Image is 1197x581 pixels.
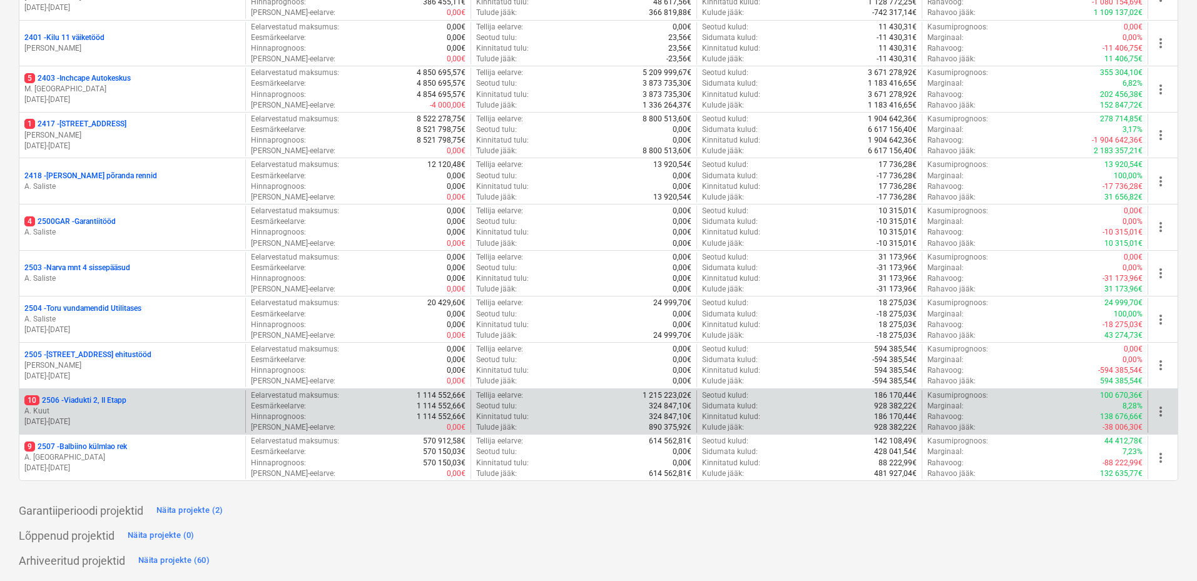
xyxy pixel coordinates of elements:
[24,350,240,381] div: 2505 -[STREET_ADDRESS] ehitustööd[PERSON_NAME][DATE]-[DATE]
[24,216,35,226] span: 4
[251,192,335,203] p: [PERSON_NAME]-eelarve :
[702,43,760,54] p: Kinnitatud kulud :
[868,68,917,78] p: 3 671 278,92€
[447,171,466,181] p: 0,00€
[251,252,339,263] p: Eelarvestatud maksumus :
[1123,263,1143,273] p: 0,00%
[927,330,975,341] p: Rahavoo jääk :
[128,528,195,543] div: Näita projekte (0)
[251,22,339,33] p: Eelarvestatud maksumus :
[1103,320,1143,330] p: -18 275,03€
[24,303,240,335] div: 2504 -Toru vundamendid UtilitasesA. Saliste[DATE]-[DATE]
[702,171,758,181] p: Sidumata kulud :
[702,22,748,33] p: Seotud kulud :
[879,159,917,170] p: 17 736,28€
[24,263,240,284] div: 2503 -Narva mnt 4 sissepääsudA. Saliste
[877,192,917,203] p: -17 736,28€
[927,68,988,78] p: Kasumiprognoos :
[643,68,691,78] p: 5 209 999,67€
[673,171,691,181] p: 0,00€
[417,124,466,135] p: 8 521 798,75€
[668,33,691,43] p: 23,56€
[24,350,151,360] p: 2505 - [STREET_ADDRESS] ehitustööd
[877,263,917,273] p: -31 173,96€
[868,114,917,124] p: 1 904 642,36€
[476,100,517,111] p: Tulude jääk :
[125,526,198,546] button: Näita projekte (0)
[927,227,964,238] p: Rahavoog :
[251,238,335,249] p: [PERSON_NAME]-eelarve :
[447,146,466,156] p: 0,00€
[153,501,227,521] button: Näita projekte (2)
[702,146,744,156] p: Kulude jääk :
[673,284,691,295] p: 0,00€
[476,227,529,238] p: Kinnitatud tulu :
[24,395,39,405] span: 10
[653,159,691,170] p: 13 920,54€
[24,33,240,54] div: 2401 -Kilu 11 väiketööd[PERSON_NAME]
[643,89,691,100] p: 3 873 735,30€
[868,146,917,156] p: 6 617 156,40€
[251,330,335,341] p: [PERSON_NAME]-eelarve :
[653,298,691,308] p: 24 999,70€
[447,43,466,54] p: 0,00€
[927,284,975,295] p: Rahavoo jääk :
[702,8,744,18] p: Kulude jääk :
[1153,36,1168,51] span: more_vert
[24,94,240,105] p: [DATE] - [DATE]
[1103,181,1143,192] p: -17 736,28€
[927,100,975,111] p: Rahavoo jääk :
[673,263,691,273] p: 0,00€
[702,68,748,78] p: Seotud kulud :
[476,320,529,330] p: Kinnitatud tulu :
[702,192,744,203] p: Kulude jääk :
[447,320,466,330] p: 0,00€
[879,298,917,308] p: 18 275,03€
[24,303,141,314] p: 2504 - Toru vundamendid Utilitases
[1114,309,1143,320] p: 100,00%
[476,330,517,341] p: Tulude jääk :
[673,124,691,135] p: 0,00€
[927,171,964,181] p: Marginaal :
[927,22,988,33] p: Kasumiprognoos :
[24,442,35,452] span: 9
[653,192,691,203] p: 13 920,54€
[476,181,529,192] p: Kinnitatud tulu :
[251,114,339,124] p: Eelarvestatud maksumus :
[251,320,306,330] p: Hinnaprognoos :
[927,159,988,170] p: Kasumiprognoos :
[24,73,35,83] span: 5
[702,227,760,238] p: Kinnitatud kulud :
[1123,78,1143,89] p: 6,82%
[927,298,988,308] p: Kasumiprognoos :
[1104,330,1143,341] p: 43 274,73€
[251,135,306,146] p: Hinnaprognoos :
[447,284,466,295] p: 0,00€
[476,238,517,249] p: Tulude jääk :
[927,8,975,18] p: Rahavoo jääk :
[251,309,306,320] p: Eesmärkeelarve :
[24,227,240,238] p: A. Saliste
[702,78,758,89] p: Sidumata kulud :
[1153,312,1168,327] span: more_vert
[430,100,466,111] p: -4 000,00€
[702,330,744,341] p: Kulude jääk :
[1103,273,1143,284] p: -31 173,96€
[24,463,240,473] p: [DATE] - [DATE]
[251,43,306,54] p: Hinnaprognoos :
[1114,171,1143,181] p: 100,00%
[251,181,306,192] p: Hinnaprognoos :
[24,130,240,141] p: [PERSON_NAME]
[251,68,339,78] p: Eelarvestatud maksumus :
[668,43,691,54] p: 23,56€
[927,273,964,284] p: Rahavoog :
[447,181,466,192] p: 0,00€
[447,33,466,43] p: 0,00€
[447,216,466,227] p: 0,00€
[251,344,339,355] p: Eelarvestatud maksumus :
[476,78,517,89] p: Seotud tulu :
[251,78,306,89] p: Eesmärkeelarve :
[702,206,748,216] p: Seotud kulud :
[1153,358,1168,373] span: more_vert
[447,192,466,203] p: 0,00€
